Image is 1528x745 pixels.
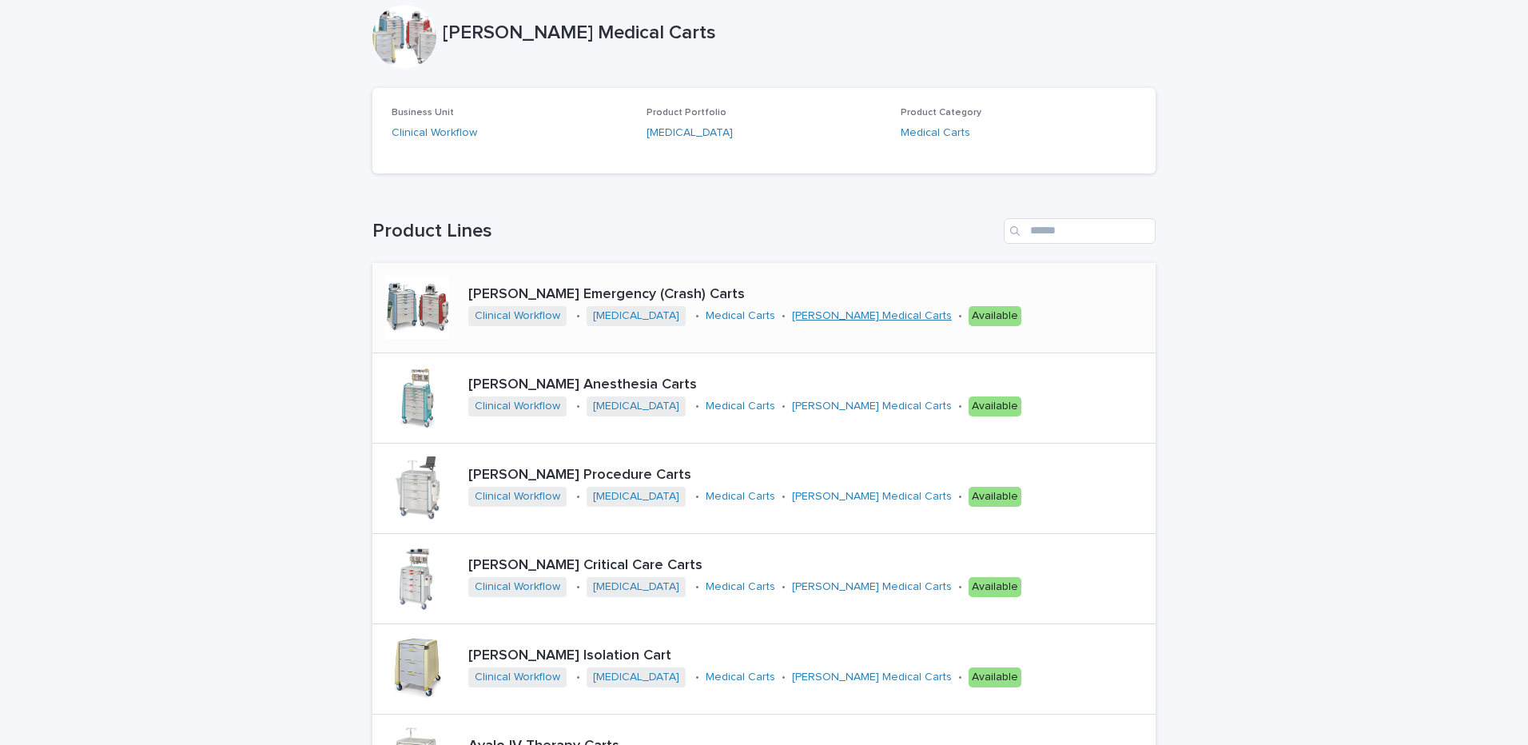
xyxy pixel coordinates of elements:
[576,400,580,413] p: •
[706,671,775,684] a: Medical Carts
[1004,218,1156,244] input: Search
[372,624,1156,715] a: [PERSON_NAME] Isolation CartClinical Workflow •[MEDICAL_DATA] •Medical Carts •[PERSON_NAME] Medic...
[969,667,1021,687] div: Available
[475,400,560,413] a: Clinical Workflow
[969,306,1021,326] div: Available
[969,577,1021,597] div: Available
[576,490,580,504] p: •
[792,309,952,323] a: [PERSON_NAME] Medical Carts
[792,400,952,413] a: [PERSON_NAME] Medical Carts
[958,309,962,323] p: •
[372,220,997,243] h1: Product Lines
[792,671,952,684] a: [PERSON_NAME] Medical Carts
[468,557,1149,575] p: [PERSON_NAME] Critical Care Carts
[706,490,775,504] a: Medical Carts
[695,671,699,684] p: •
[958,490,962,504] p: •
[475,490,560,504] a: Clinical Workflow
[468,647,1149,665] p: [PERSON_NAME] Isolation Cart
[782,400,786,413] p: •
[695,400,699,413] p: •
[593,580,679,594] a: [MEDICAL_DATA]
[901,108,981,118] span: Product Category
[593,490,679,504] a: [MEDICAL_DATA]
[706,309,775,323] a: Medical Carts
[706,400,775,413] a: Medical Carts
[475,309,560,323] a: Clinical Workflow
[958,580,962,594] p: •
[647,108,726,118] span: Product Portfolio
[969,487,1021,507] div: Available
[969,396,1021,416] div: Available
[593,671,679,684] a: [MEDICAL_DATA]
[372,263,1156,353] a: [PERSON_NAME] Emergency (Crash) CartsClinical Workflow •[MEDICAL_DATA] •Medical Carts •[PERSON_NA...
[695,490,699,504] p: •
[695,309,699,323] p: •
[792,490,952,504] a: [PERSON_NAME] Medical Carts
[468,286,1149,304] p: [PERSON_NAME] Emergency (Crash) Carts
[706,580,775,594] a: Medical Carts
[958,400,962,413] p: •
[792,580,952,594] a: [PERSON_NAME] Medical Carts
[392,125,477,141] a: Clinical Workflow
[901,125,970,141] a: Medical Carts
[782,490,786,504] p: •
[372,353,1156,444] a: [PERSON_NAME] Anesthesia CartsClinical Workflow •[MEDICAL_DATA] •Medical Carts •[PERSON_NAME] Med...
[782,309,786,323] p: •
[576,671,580,684] p: •
[782,580,786,594] p: •
[443,22,1149,45] p: [PERSON_NAME] Medical Carts
[958,671,962,684] p: •
[475,671,560,684] a: Clinical Workflow
[392,108,454,118] span: Business Unit
[647,125,733,141] a: [MEDICAL_DATA]
[593,400,679,413] a: [MEDICAL_DATA]
[593,309,679,323] a: [MEDICAL_DATA]
[468,467,1149,484] p: [PERSON_NAME] Procedure Carts
[475,580,560,594] a: Clinical Workflow
[372,534,1156,624] a: [PERSON_NAME] Critical Care CartsClinical Workflow •[MEDICAL_DATA] •Medical Carts •[PERSON_NAME] ...
[695,580,699,594] p: •
[576,309,580,323] p: •
[782,671,786,684] p: •
[468,376,1149,394] p: [PERSON_NAME] Anesthesia Carts
[372,444,1156,534] a: [PERSON_NAME] Procedure CartsClinical Workflow •[MEDICAL_DATA] •Medical Carts •[PERSON_NAME] Medi...
[576,580,580,594] p: •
